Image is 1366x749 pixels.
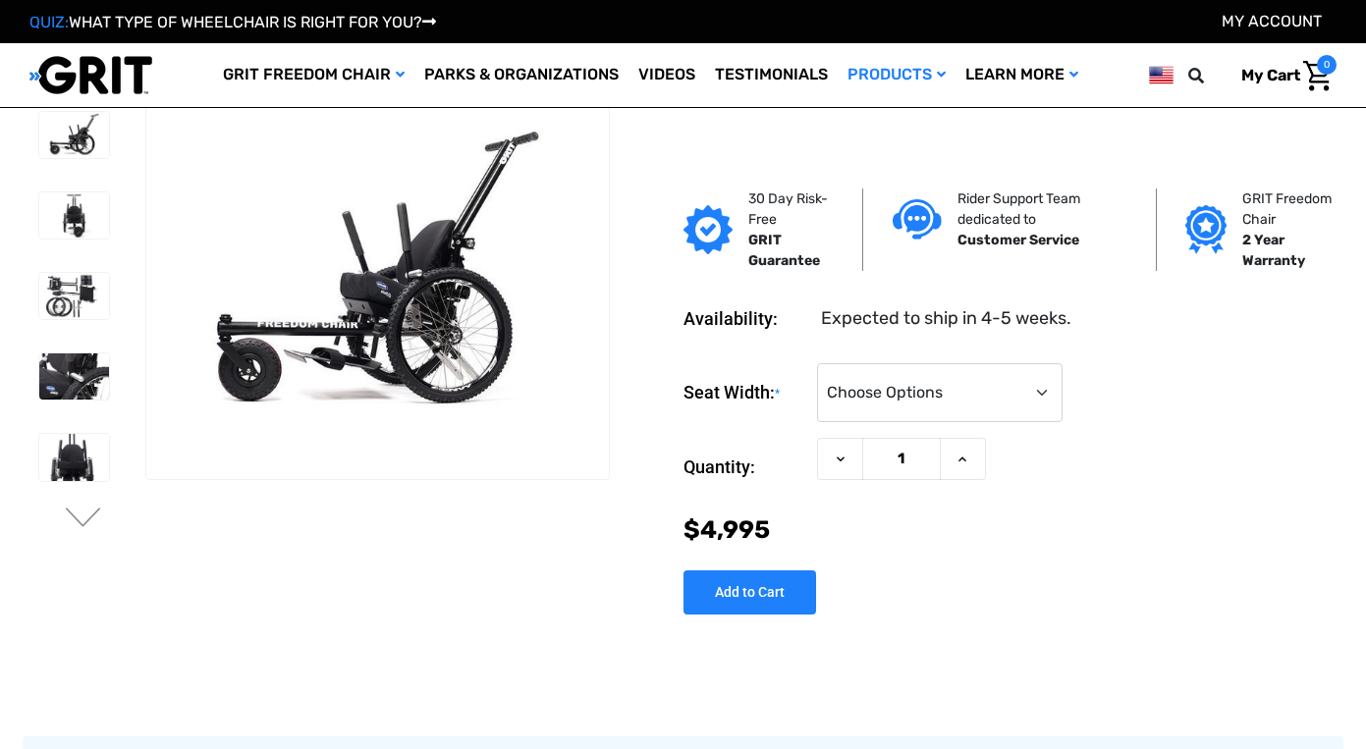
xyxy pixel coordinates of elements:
button: Go to slide 2 of 3 [63,508,104,531]
img: GRIT Junior: close up of child-sized GRIT wheelchair with Invacare Matrx seat, levers, and wheels [39,353,109,400]
a: Parks & Organizations [414,43,628,107]
strong: 2 Year Warranty [1242,232,1305,269]
span: 0 [1317,55,1337,75]
img: Cart [1303,61,1332,91]
dd: Expected to ship in 4-5 weeks. [821,305,1071,332]
p: Rider Support Team dedicated to [957,188,1125,230]
a: QUIZ:WHAT TYPE OF WHEELCHAIR IS RIGHT FOR YOU? [29,13,436,31]
img: GRIT Junior: GRIT Freedom Chair all terrain wheelchair engineered specifically for kids [146,120,609,428]
img: GRIT Guarantee [683,205,733,254]
a: Learn More [956,43,1088,107]
p: GRIT Freedom Chair [1242,188,1343,230]
label: Seat Width: [683,363,807,423]
a: Cart with 0 items [1227,55,1337,96]
input: Search [1197,55,1227,96]
a: GRIT Freedom Chair [213,43,414,107]
span: My Cart [1241,66,1300,84]
input: Add to Cart [683,570,816,615]
img: Customer service [893,199,942,240]
img: GRIT Junior: GRIT Freedom Chair all terrain wheelchair engineered specifically for kids [39,112,109,158]
img: GRIT Junior: close up front view of pediatric GRIT wheelchair with Invacare Matrx seat, levers, m... [39,434,109,480]
a: Account [1222,12,1322,30]
dt: Availability: [683,305,807,332]
a: Videos [628,43,705,107]
span: QUIZ: [29,13,69,31]
span: $4,995 [683,515,770,544]
img: Grit freedom [1185,205,1226,254]
label: Quantity: [683,438,807,497]
img: GRIT Junior: front view of kid-sized model of GRIT Freedom Chair all terrain wheelchair [39,192,109,239]
strong: Customer Service [957,232,1079,248]
strong: GRIT Guarantee [748,232,820,269]
a: Products [838,43,956,107]
img: GRIT All-Terrain Wheelchair and Mobility Equipment [29,55,152,95]
img: us.png [1149,63,1174,87]
img: GRIT Junior: disassembled child-specific GRIT Freedom Chair model with seatback, push handles, fo... [39,273,109,319]
p: 30 Day Risk-Free [748,188,834,230]
a: Testimonials [705,43,838,107]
